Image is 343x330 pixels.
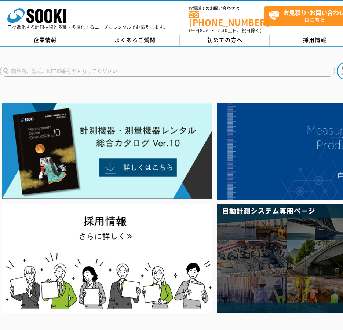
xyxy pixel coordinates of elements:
[207,36,242,44] span: 初めての方へ
[215,27,228,34] span: 17:30
[90,35,180,46] a: よくあるご質問
[200,27,210,34] span: 8:50
[189,6,264,11] span: お電話でのお問い合わせは
[180,35,270,46] a: 初めての方へ
[2,103,212,199] img: Catalog Ver10
[2,204,212,313] img: SOOKI recruit
[7,25,168,29] p: 日々進化する計測技術と多種・多様化するニーズにレンタルでお応えします。
[189,11,264,26] a: [PHONE_NUMBER]
[189,27,262,34] span: (平日 ～ 土日、祝日除く)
